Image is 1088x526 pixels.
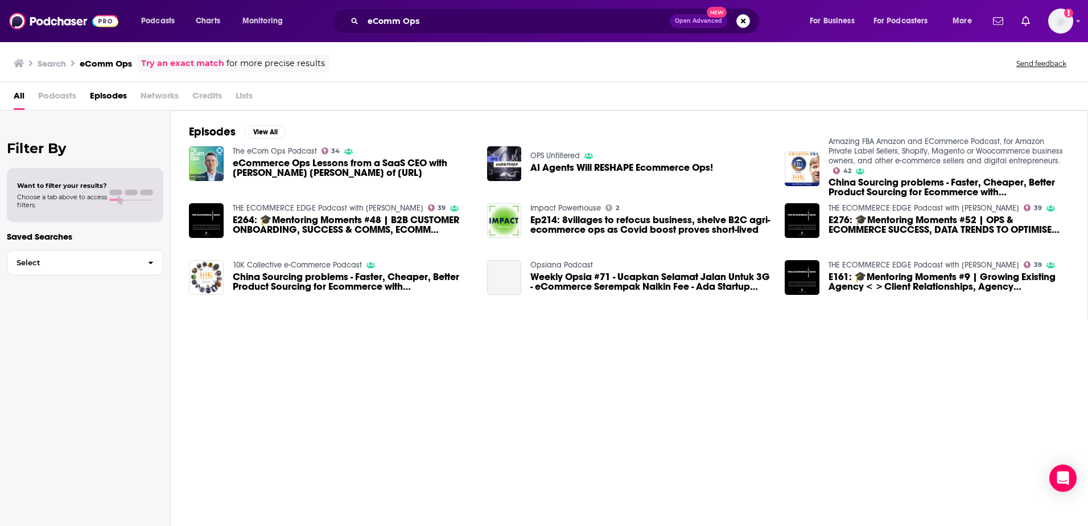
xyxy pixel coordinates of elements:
span: Open Advanced [675,18,722,24]
img: China Sourcing problems - Faster, Cheaper, Better Product Sourcing for Ecommerce with Edmund Zago... [785,151,819,186]
img: E276: 🎓Mentoring Moments #52 | OPS & ECOMMERCE SUCCESS, DATA TRENDS TO OPTIMISE THE CUSTOMER JOUR... [785,203,819,238]
a: Charts [188,12,227,30]
img: eCommerce Ops Lessons from a SaaS CEO with Dennis Roland Mortensen of x.ai [189,146,224,181]
span: China Sourcing problems - Faster, Cheaper, Better Product Sourcing for Ecommerce with [PERSON_NAM... [233,272,473,291]
a: 2 [605,204,619,211]
span: 39 [438,206,446,211]
span: 39 [1034,206,1042,211]
button: open menu [234,12,298,30]
img: AI Agents Will RESHAPE Ecommerce Ops! [487,146,522,181]
span: Networks [141,87,179,110]
a: 39 [1024,261,1042,268]
a: THE ECOMMERCE EDGE Podcast with Jason Greenwood [233,203,423,213]
a: Impact Powerhouse [530,203,601,213]
img: Ep214: 8villages to refocus business, shelve B2C agri-ecommerce ops as Covid boost proves short-l... [487,203,522,238]
button: open menu [945,12,986,30]
a: Weekly Opsia #71 - Ucapkan Selamat Jalan Untuk 3G - eCommerce Serempak Naikin Fee - Ada Startup Y... [530,272,771,291]
span: Credits [192,87,222,110]
a: 39 [1024,204,1042,211]
button: Send feedback [1013,59,1070,68]
a: All [14,87,24,110]
span: eCommerce Ops Lessons from a SaaS CEO with [PERSON_NAME] [PERSON_NAME] of [URL] [233,158,473,178]
span: For Podcasters [873,13,928,29]
a: 10K Collective e-Commerce Podcast [233,260,362,270]
span: Charts [196,13,220,29]
svg: Add a profile image [1064,9,1073,18]
span: 2 [616,206,619,211]
a: Opsiana Podcast [530,260,593,270]
h3: eComm Ops [80,58,132,69]
button: open menu [802,12,869,30]
a: OPS Unfiltered [530,151,580,161]
a: THE ECOMMERCE EDGE Podcast with Jason Greenwood [829,203,1019,213]
img: China Sourcing problems - Faster, Cheaper, Better Product Sourcing for Ecommerce with Edmund Zago... [189,260,224,295]
a: Amazing FBA Amazon and ECommerce Podcast, for Amazon Private Label Sellers, Shopify, Magento or W... [829,137,1063,166]
span: Monitoring [242,13,283,29]
span: For Business [810,13,855,29]
span: Choose a tab above to access filters. [17,193,107,209]
button: open menu [133,12,189,30]
span: Logged in as Shift_2 [1048,9,1073,34]
h2: Filter By [7,140,163,157]
button: Select [7,250,163,276]
img: User Profile [1048,9,1073,34]
p: Saved Searches [7,231,163,242]
a: Episodes [90,87,127,110]
a: E264: 🎓Mentoring Moments #48 | B2B CUSTOMER ONBOARDING, SUCCESS & COMMS, ECOMM INVENTORY VS CR, L... [233,215,473,235]
a: E161: 🎓Mentoring Moments #9 | Growing Existing Agency＜＞Client Relationships, Agency Ops/Expansion... [829,272,1069,291]
a: 34 [322,147,340,154]
img: E264: 🎓Mentoring Moments #48 | B2B CUSTOMER ONBOARDING, SUCCESS & COMMS, ECOMM INVENTORY VS CR, L... [189,203,224,238]
span: for more precise results [226,57,325,70]
a: China Sourcing problems - Faster, Cheaper, Better Product Sourcing for Ecommerce with Edmund Zago... [829,178,1069,197]
span: China Sourcing problems - Faster, Cheaper, Better Product Sourcing for Ecommerce with [PERSON_NAM... [829,178,1069,197]
img: E161: 🎓Mentoring Moments #9 | Growing Existing Agency＜＞Client Relationships, Agency Ops/Expansion... [785,260,819,295]
button: View All [245,125,286,139]
button: Open AdvancedNew [670,14,727,28]
span: Select [7,259,139,266]
h3: Search [38,58,66,69]
input: Search podcasts, credits, & more... [363,12,670,30]
a: China Sourcing problems - Faster, Cheaper, Better Product Sourcing for Ecommerce with Edmund Zago... [233,272,473,291]
span: Podcasts [141,13,175,29]
span: Podcasts [38,87,76,110]
a: Try an exact match [141,57,224,70]
a: EpisodesView All [189,125,286,139]
a: The eCom Ops Podcast [233,146,317,156]
a: E276: 🎓Mentoring Moments #52 | OPS & ECOMMERCE SUCCESS, DATA TRENDS TO OPTIMISE THE CUSTOMER JOUR... [829,215,1069,235]
img: Podchaser - Follow, Share and Rate Podcasts [9,10,118,32]
a: Weekly Opsia #71 - Ucapkan Selamat Jalan Untuk 3G - eCommerce Serempak Naikin Fee - Ada Startup Y... [487,260,522,295]
span: 42 [843,169,851,174]
button: Show profile menu [1048,9,1073,34]
h2: Episodes [189,125,236,139]
a: Show notifications dropdown [1017,11,1035,31]
a: eCommerce Ops Lessons from a SaaS CEO with Dennis Roland Mortensen of x.ai [233,158,473,178]
button: open menu [866,12,945,30]
span: Lists [236,87,253,110]
span: 34 [331,149,340,154]
a: Show notifications dropdown [988,11,1008,31]
a: AI Agents Will RESHAPE Ecommerce Ops! [530,163,713,172]
span: More [953,13,972,29]
a: THE ECOMMERCE EDGE Podcast with Jason Greenwood [829,260,1019,270]
a: 39 [428,204,446,211]
a: Ep214: 8villages to refocus business, shelve B2C agri-ecommerce ops as Covid boost proves short-l... [530,215,771,235]
div: Search podcasts, credits, & more... [343,8,770,34]
a: 42 [833,167,851,174]
span: New [707,7,727,18]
